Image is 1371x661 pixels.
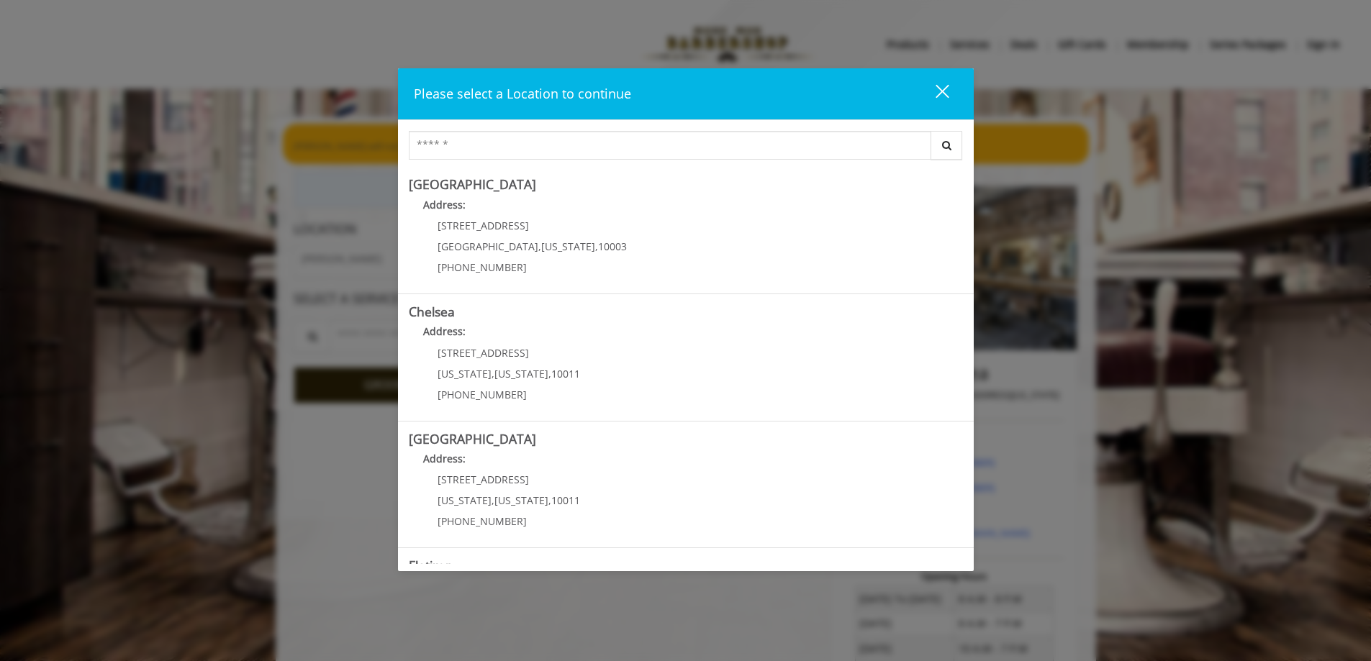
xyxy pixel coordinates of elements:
[548,493,551,507] span: ,
[438,388,527,401] span: [PHONE_NUMBER]
[541,240,595,253] span: [US_STATE]
[438,473,529,486] span: [STREET_ADDRESS]
[438,346,529,360] span: [STREET_ADDRESS]
[409,430,536,447] b: [GEOGRAPHIC_DATA]
[909,79,958,109] button: close dialog
[538,240,541,253] span: ,
[938,140,955,150] i: Search button
[438,493,492,507] span: [US_STATE]
[598,240,627,253] span: 10003
[919,83,948,105] div: close dialog
[438,367,492,380] span: [US_STATE]
[595,240,598,253] span: ,
[551,367,580,380] span: 10011
[423,324,466,338] b: Address:
[409,131,931,160] input: Search Center
[438,240,538,253] span: [GEOGRAPHIC_DATA]
[414,85,631,102] span: Please select a Location to continue
[409,557,453,574] b: Flatiron
[409,175,536,193] b: [GEOGRAPHIC_DATA]
[551,493,580,507] span: 10011
[409,131,963,167] div: Center Select
[548,367,551,380] span: ,
[494,493,548,507] span: [US_STATE]
[438,514,527,528] span: [PHONE_NUMBER]
[492,493,494,507] span: ,
[423,452,466,465] b: Address:
[423,198,466,211] b: Address:
[494,367,548,380] span: [US_STATE]
[409,303,455,320] b: Chelsea
[438,219,529,232] span: [STREET_ADDRESS]
[492,367,494,380] span: ,
[438,260,527,274] span: [PHONE_NUMBER]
